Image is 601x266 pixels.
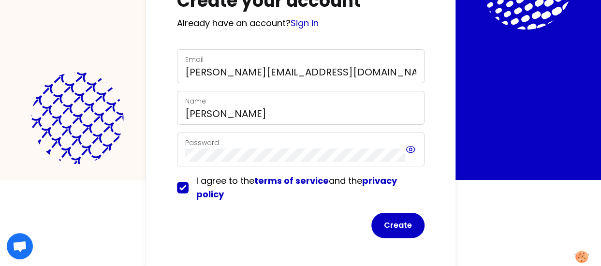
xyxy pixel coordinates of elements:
a: terms of service [254,175,329,187]
label: Email [185,55,204,64]
span: I agree to the and the [196,175,397,200]
label: Password [185,138,219,148]
a: Sign in [291,17,319,29]
label: Name [185,96,206,106]
p: Already have an account? [177,16,425,30]
button: Create [371,213,425,238]
a: privacy policy [196,175,397,200]
div: Ouvrir le chat [7,233,33,259]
